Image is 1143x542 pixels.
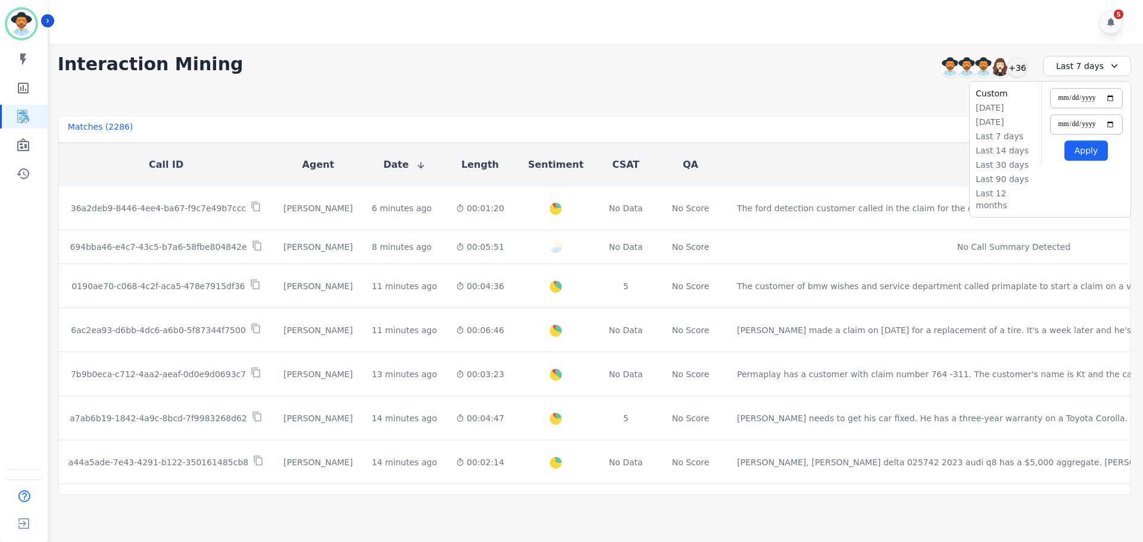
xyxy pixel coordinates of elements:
[283,368,352,380] div: [PERSON_NAME]
[612,158,639,172] button: CSAT
[456,456,504,468] div: 00:02:14
[1114,10,1123,19] div: 5
[372,202,432,214] div: 6 minutes ago
[976,102,1035,114] li: [DATE]
[737,202,1116,214] div: The ford detection customer called in the claim for the chip on the [DATE] and sent pictu ...
[976,145,1035,156] li: Last 14 days
[976,116,1035,128] li: [DATE]
[528,158,583,172] button: Sentiment
[283,202,352,214] div: [PERSON_NAME]
[283,324,352,336] div: [PERSON_NAME]
[68,121,133,137] div: Matches ( 2286 )
[456,202,504,214] div: 00:01:20
[149,158,183,172] button: Call ID
[372,368,437,380] div: 13 minutes ago
[283,412,352,424] div: [PERSON_NAME]
[672,202,710,214] div: No Score
[70,241,246,253] p: 694bba46-e4c7-43c5-b7a6-58fbe804842e
[7,10,36,38] img: Bordered avatar
[283,280,352,292] div: [PERSON_NAME]
[456,280,504,292] div: 00:04:36
[71,280,245,292] p: 0190ae70-c068-4c2f-aca5-478e7915df36
[71,368,246,380] p: 7b9b0eca-c712-4aa2-aeaf-0d0e9d0693c7
[607,324,644,336] div: No Data
[70,412,247,424] p: a7ab6b19-1842-4a9c-8bcd-7f9983268d62
[71,324,245,336] p: 6ac2ea93-d6bb-4dc6-a6b0-5f87344f7500
[1043,56,1131,76] div: Last 7 days
[607,412,644,424] div: 5
[672,456,710,468] div: No Score
[302,158,335,172] button: Agent
[58,54,243,75] h1: Interaction Mining
[1007,57,1028,77] div: +36
[976,87,1035,99] li: Custom
[607,456,644,468] div: No Data
[283,456,352,468] div: [PERSON_NAME]
[372,456,437,468] div: 14 minutes ago
[976,159,1035,171] li: Last 30 days
[461,158,499,172] button: Length
[672,280,710,292] div: No Score
[456,412,504,424] div: 00:04:47
[607,280,644,292] div: 5
[976,130,1035,142] li: Last 7 days
[372,412,437,424] div: 14 minutes ago
[456,241,504,253] div: 00:05:51
[383,158,426,172] button: Date
[1064,140,1108,161] button: Apply
[372,280,437,292] div: 11 minutes ago
[672,324,710,336] div: No Score
[976,187,1035,211] li: Last 12 months
[672,241,710,253] div: No Score
[976,173,1035,185] li: Last 90 days
[68,456,248,468] p: a44a5ade-7e43-4291-b122-350161485cb8
[283,241,352,253] div: [PERSON_NAME]
[607,202,644,214] div: No Data
[672,368,710,380] div: No Score
[456,368,504,380] div: 00:03:23
[372,241,432,253] div: 8 minutes ago
[456,324,504,336] div: 00:06:46
[672,412,710,424] div: No Score
[71,202,246,214] p: 36a2deb9-8446-4ee4-ba67-f9c7e49b7ccc
[607,241,644,253] div: No Data
[683,158,698,172] button: QA
[607,368,644,380] div: No Data
[372,324,437,336] div: 11 minutes ago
